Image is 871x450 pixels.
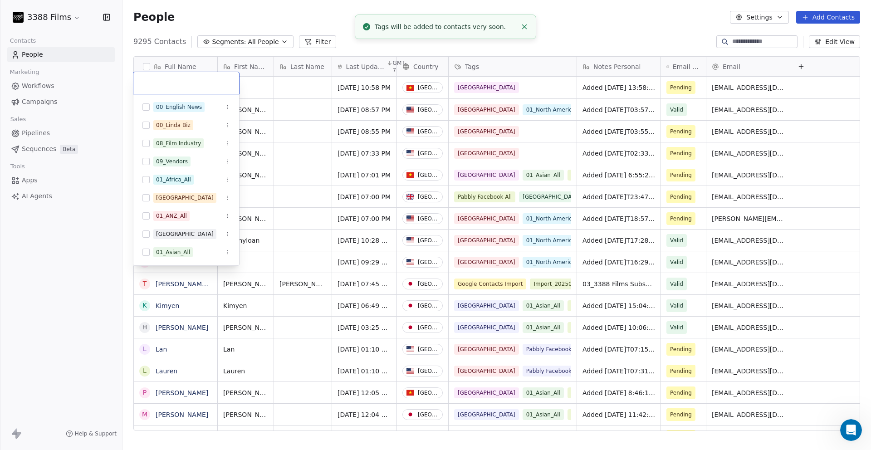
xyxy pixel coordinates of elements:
div: 01_ANZ_All [156,212,187,220]
div: 00_English News [156,103,202,111]
div: [GEOGRAPHIC_DATA] [156,230,214,238]
div: 09_Vendors [156,157,188,166]
div: 08_Film Industry [156,139,201,147]
div: 01_Africa_All [156,176,191,184]
button: Close toast [519,21,530,33]
div: Tags will be added to contacts very soon. [375,22,517,32]
div: [GEOGRAPHIC_DATA] [156,194,214,202]
iframe: Intercom live chat [840,419,862,441]
div: 00_Linda Biz [156,121,191,129]
div: 01_Asian_All [156,248,190,256]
